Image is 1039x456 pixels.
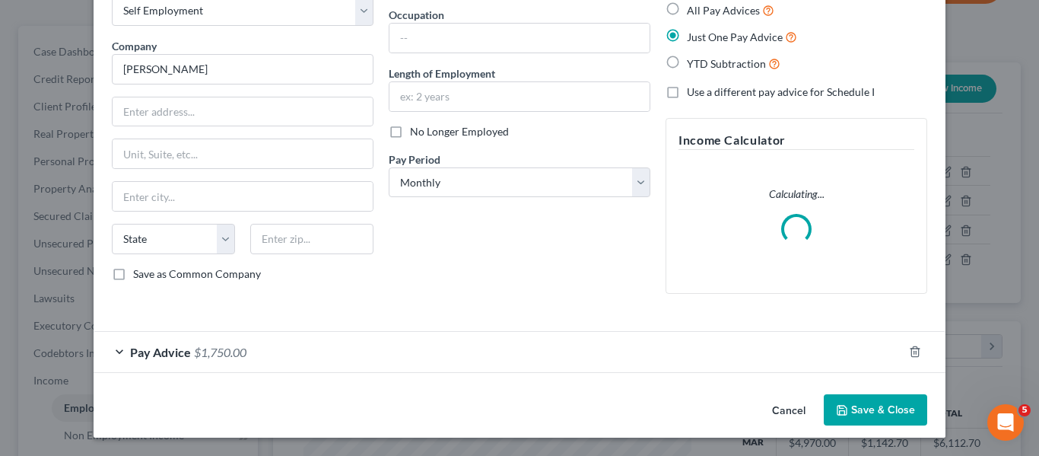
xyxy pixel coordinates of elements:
[389,82,650,111] input: ex: 2 years
[130,345,191,359] span: Pay Advice
[133,267,261,280] span: Save as Common Company
[824,394,927,426] button: Save & Close
[113,139,373,168] input: Unit, Suite, etc...
[678,131,914,150] h5: Income Calculator
[687,57,766,70] span: YTD Subtraction
[194,345,246,359] span: $1,750.00
[687,30,783,43] span: Just One Pay Advice
[760,396,818,426] button: Cancel
[678,187,914,202] p: Calculating...
[389,153,440,166] span: Pay Period
[410,125,509,138] span: No Longer Employed
[112,54,373,85] input: Search company by name...
[1018,404,1031,416] span: 5
[389,7,444,23] label: Occupation
[113,182,373,211] input: Enter city...
[250,224,373,254] input: Enter zip...
[687,4,760,17] span: All Pay Advices
[389,24,650,53] input: --
[389,65,495,81] label: Length of Employment
[987,404,1024,441] iframe: Intercom live chat
[687,85,875,98] span: Use a different pay advice for Schedule I
[113,97,373,126] input: Enter address...
[112,40,157,53] span: Company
